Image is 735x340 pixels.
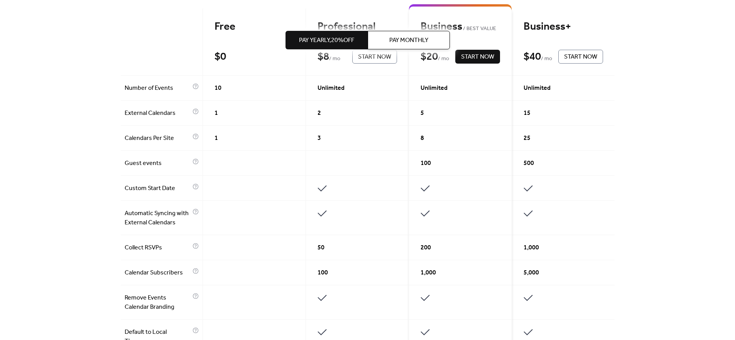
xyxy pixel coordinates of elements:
button: Pay Monthly [368,31,450,49]
span: BEST VALUE [462,24,497,34]
div: $ 0 [215,50,226,64]
span: Guest events [125,159,191,168]
button: Start Now [455,50,500,64]
span: 1 [215,134,218,143]
span: Start Now [461,52,494,62]
span: 10 [215,84,221,93]
div: Business [421,20,500,34]
span: 1,000 [524,243,539,252]
span: Pay Monthly [389,36,428,45]
button: Start Now [558,50,603,64]
span: Pay Yearly, 20% off [299,36,354,45]
span: 50 [318,243,324,252]
span: 100 [318,268,328,278]
span: Unlimited [318,84,345,93]
div: $ 40 [524,50,541,64]
span: 5,000 [524,268,539,278]
span: Unlimited [524,84,551,93]
span: 25 [524,134,531,143]
span: Calendars Per Site [125,134,191,143]
span: 5 [421,109,424,118]
span: Start Now [564,52,597,62]
div: Business+ [524,20,603,34]
span: Automatic Syncing with External Calendars [125,209,191,227]
span: Remove Events Calendar Branding [125,293,191,312]
span: Collect RSVPs [125,243,191,252]
span: Calendar Subscribers [125,268,191,278]
span: Number of Events [125,84,191,93]
span: 1 [215,109,218,118]
span: External Calendars [125,109,191,118]
span: Unlimited [421,84,448,93]
span: 100 [421,159,431,168]
span: / mo [541,54,552,64]
span: 2 [318,109,321,118]
div: Free [215,20,294,34]
span: Custom Start Date [125,184,191,193]
span: 3 [318,134,321,143]
span: 500 [524,159,534,168]
span: 8 [421,134,424,143]
span: 1,000 [421,268,436,278]
span: 200 [421,243,431,252]
span: 15 [524,109,531,118]
button: Pay Yearly,20%off [286,31,368,49]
